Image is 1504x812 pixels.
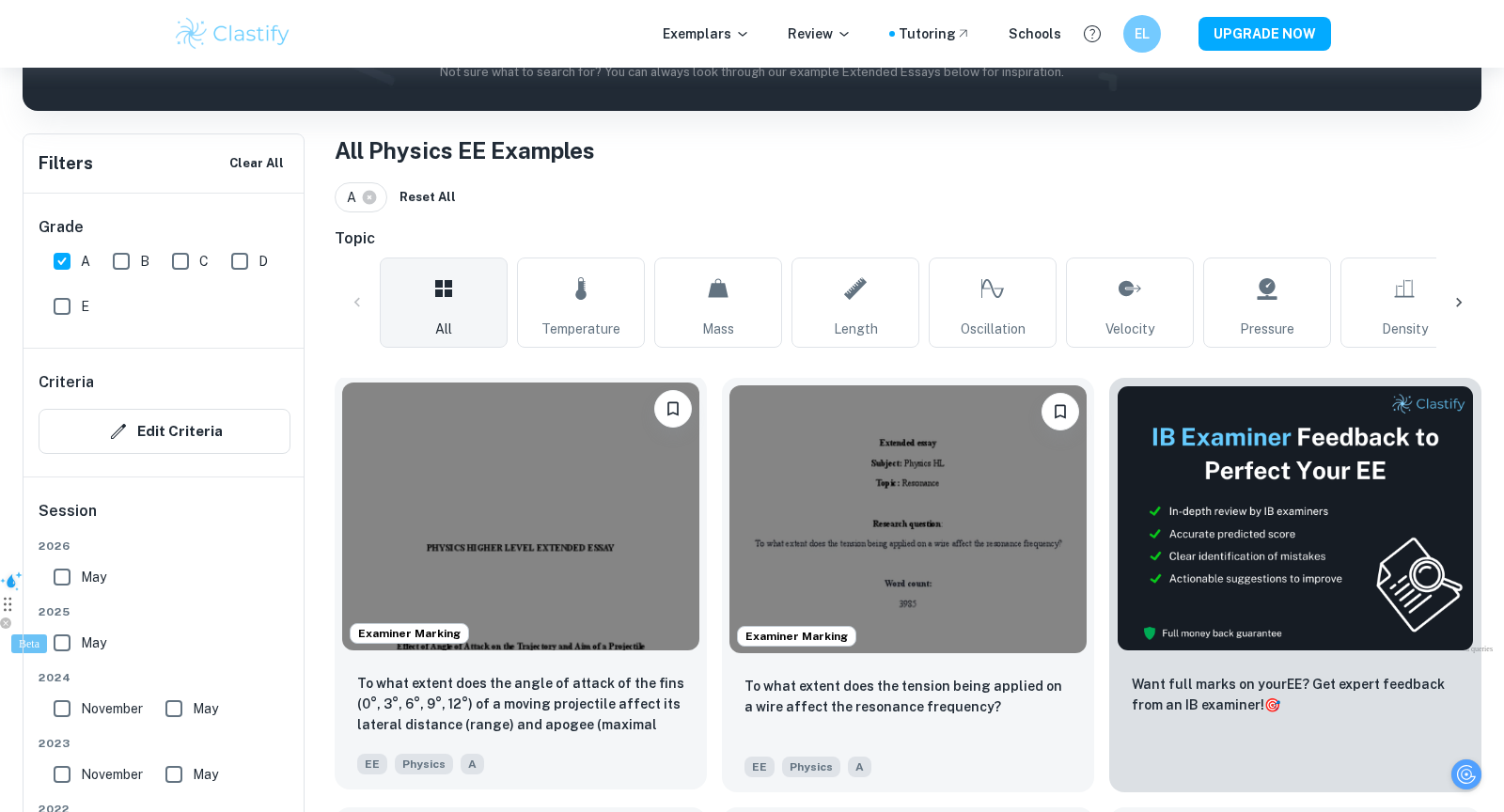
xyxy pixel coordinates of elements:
p: To what extent does the tension being applied on a wire affect the resonance frequency? [744,676,1072,717]
span: A [81,251,90,272]
span: C [199,251,209,272]
span: 2024 [39,669,290,686]
span: 2023 [39,735,290,752]
span: A [848,757,871,777]
span: May [81,567,106,587]
h6: Session [39,500,290,538]
span: D [258,251,268,272]
div: A [335,182,387,212]
h6: EL [1132,23,1153,44]
span: Physics [782,757,840,777]
button: Clear All [225,149,289,178]
img: Clastify logo [173,15,292,53]
span: All [435,319,452,339]
span: 2026 [39,538,290,554]
span: Examiner Marking [351,625,468,642]
div: Beta [11,634,47,653]
a: Examiner MarkingBookmark To what extent does the tension being applied on a wire affect the reson... [722,378,1094,792]
span: May [193,764,218,785]
h6: Filters [39,150,93,177]
span: Examiner Marking [738,628,855,645]
p: To what extent does the angle of attack of the fins (0°, 3°, 6°, 9°, 12°) of a moving projectile ... [357,673,684,737]
button: Bookmark [654,390,692,428]
span: Physics [395,754,453,774]
span: Temperature [541,319,620,339]
button: Help and Feedback [1076,18,1108,50]
a: Tutoring [899,23,971,44]
button: Bookmark [1042,393,1079,430]
button: UPGRADE NOW [1198,17,1331,51]
h6: Grade [39,216,290,239]
button: Edit Criteria [39,409,290,454]
span: 🎯 [1264,697,1280,712]
span: Oscillation [961,319,1026,339]
span: May [193,698,218,719]
p: Exemplars [663,23,750,44]
h1: All Physics EE Examples [335,133,1481,167]
span: November [81,764,143,785]
button: Reset All [395,183,461,211]
span: Length [834,319,878,339]
span: A [461,754,484,774]
a: Schools [1009,23,1061,44]
span: Density [1382,319,1428,339]
span: May [81,632,106,653]
span: Velocity [1105,319,1154,339]
img: Physics EE example thumbnail: To what extent does the angle of attack [342,383,699,650]
span: November [81,698,143,719]
button: EL [1123,15,1161,53]
span: B [140,251,149,272]
p: Not sure what to search for? You can always look through our example Extended Essays below for in... [38,63,1466,82]
img: Thumbnail [1117,385,1474,651]
span: E [81,296,89,317]
p: Review [788,23,852,44]
span: Pressure [1240,319,1294,339]
a: Examiner MarkingBookmarkTo what extent does the angle of attack of the fins (0°, 3°, 6°, 9°, 12°)... [335,378,707,792]
h6: Criteria [39,371,94,394]
h6: Topic [335,227,1481,250]
span: A [347,187,365,208]
span: EE [744,757,775,777]
span: EE [357,754,387,774]
a: ThumbnailWant full marks on yourEE? Get expert feedback from an IB examiner! [1109,378,1481,792]
span: Mass [702,319,734,339]
span: 2025 [39,603,290,620]
p: Want full marks on your EE ? Get expert feedback from an IB examiner! [1132,674,1459,715]
img: Physics EE example thumbnail: To what extent does the tension being a [729,385,1087,653]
